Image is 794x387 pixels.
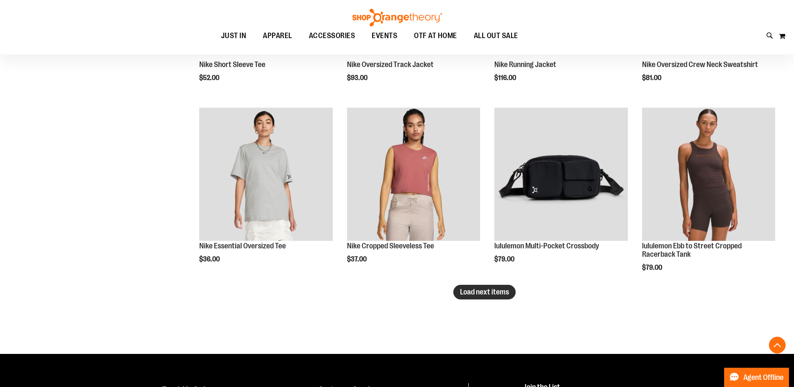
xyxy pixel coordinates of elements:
button: Back To Top [769,337,786,353]
div: product [195,103,337,284]
a: Nike Essential Oversized Tee [199,242,286,250]
span: ALL OUT SALE [474,26,518,45]
span: $36.00 [199,255,221,263]
a: Nike Running Jacket [494,60,556,69]
img: Shop Orangetheory [351,9,443,26]
span: OTF AT HOME [414,26,457,45]
span: $79.00 [494,255,516,263]
span: APPAREL [263,26,292,45]
span: $37.00 [347,255,368,263]
a: lululemon Ebb to Street Cropped Racerback Tank [642,108,775,242]
img: Nike Cropped Sleeveless Tee [347,108,480,241]
img: lululemon Ebb to Street Cropped Racerback Tank [642,108,775,241]
button: Load next items [453,285,516,299]
span: JUST IN [221,26,247,45]
img: Nike Essential Oversized Tee [199,108,332,241]
a: Nike Oversized Track Jacket [347,60,434,69]
div: product [638,103,779,293]
span: $81.00 [642,74,663,82]
span: EVENTS [372,26,397,45]
a: Nike Cropped Sleeveless Tee [347,108,480,242]
a: lululemon Multi-Pocket Crossbody [494,242,599,250]
button: Agent Offline [724,368,789,387]
a: lululemon Multi-Pocket Crossbody [494,108,627,242]
div: product [490,103,632,284]
a: Nike Oversized Crew Neck Sweatshirt [642,60,758,69]
a: lululemon Ebb to Street Cropped Racerback Tank [642,242,742,258]
span: $52.00 [199,74,221,82]
img: lululemon Multi-Pocket Crossbody [494,108,627,241]
a: Nike Cropped Sleeveless Tee [347,242,434,250]
span: $93.00 [347,74,369,82]
span: ACCESSORIES [309,26,355,45]
span: $116.00 [494,74,517,82]
span: Agent Offline [743,374,784,382]
span: Load next items [460,288,509,296]
a: Nike Essential Oversized Tee [199,108,332,242]
span: $79.00 [642,264,663,271]
a: Nike Short Sleeve Tee [199,60,265,69]
div: product [343,103,484,284]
